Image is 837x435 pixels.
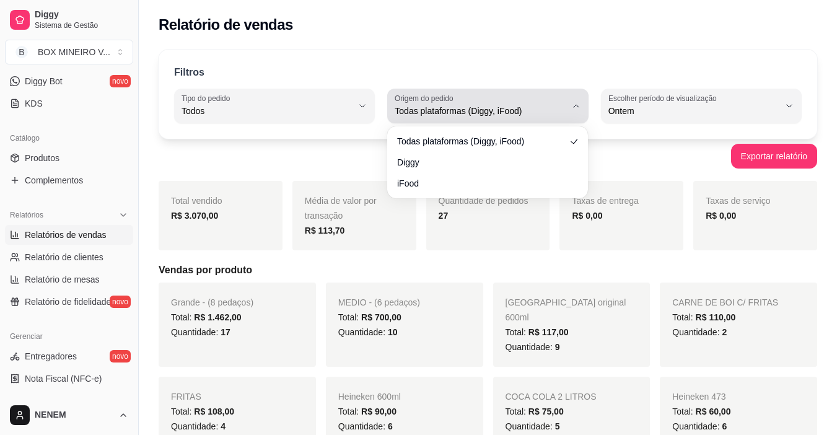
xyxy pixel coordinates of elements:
[506,392,597,402] span: COCA COLA 2 LITROS
[397,135,566,147] span: Todas plataformas (Diggy, iFood)
[5,327,133,346] div: Gerenciar
[15,46,28,58] span: B
[722,421,727,431] span: 6
[305,196,377,221] span: Média de valor por transação
[25,395,92,407] span: Controle de caixa
[338,392,401,402] span: Heineken 600ml
[439,196,528,206] span: Quantidade de pedidos
[506,421,560,431] span: Quantidade:
[25,75,63,87] span: Diggy Bot
[361,312,401,322] span: R$ 700,00
[25,152,59,164] span: Produtos
[439,211,449,221] strong: 27
[10,210,43,220] span: Relatórios
[5,128,133,148] div: Catálogo
[506,297,626,322] span: [GEOGRAPHIC_DATA] original 600ml
[182,105,353,117] span: Todos
[672,297,778,307] span: CARNE DE BOI C/ FRITAS
[506,406,564,416] span: Total:
[194,312,241,322] span: R$ 1.462,00
[174,65,204,80] p: Filtros
[555,421,560,431] span: 5
[221,421,226,431] span: 4
[572,196,638,206] span: Taxas de entrega
[171,196,222,206] span: Total vendido
[25,372,102,385] span: Nota Fiscal (NFC-e)
[221,327,230,337] span: 17
[397,177,566,190] span: iFood
[25,273,100,286] span: Relatório de mesas
[672,312,735,322] span: Total:
[338,421,393,431] span: Quantidade:
[338,406,397,416] span: Total:
[182,93,234,103] label: Tipo do pedido
[25,229,107,241] span: Relatórios de vendas
[171,421,226,431] span: Quantidade:
[338,297,420,307] span: MEDIO - (6 pedaços)
[706,196,770,206] span: Taxas de serviço
[361,406,397,416] span: R$ 90,00
[506,327,569,337] span: Total:
[731,144,817,169] button: Exportar relatório
[171,327,230,337] span: Quantidade:
[194,406,234,416] span: R$ 108,00
[388,327,398,337] span: 10
[35,410,113,421] span: NENEM
[696,406,731,416] span: R$ 60,00
[38,46,110,58] div: BOX MINEIRO V ...
[171,312,242,322] span: Total:
[171,297,253,307] span: Grande - (8 pedaços)
[171,406,234,416] span: Total:
[672,421,727,431] span: Quantidade:
[305,226,345,235] strong: R$ 113,70
[395,93,457,103] label: Origem do pedido
[35,20,128,30] span: Sistema de Gestão
[506,342,560,352] span: Quantidade:
[171,211,218,221] strong: R$ 3.070,00
[159,263,817,278] h5: Vendas por produto
[696,312,736,322] span: R$ 110,00
[608,105,779,117] span: Ontem
[397,156,566,169] span: Diggy
[25,174,83,187] span: Complementos
[672,406,730,416] span: Total:
[672,327,727,337] span: Quantidade:
[171,392,201,402] span: FRITAS
[722,327,727,337] span: 2
[528,406,564,416] span: R$ 75,00
[159,15,293,35] h2: Relatório de vendas
[672,392,725,402] span: Heineken 473
[388,421,393,431] span: 6
[25,350,77,362] span: Entregadores
[706,211,736,221] strong: R$ 0,00
[395,105,566,117] span: Todas plataformas (Diggy, iFood)
[572,211,602,221] strong: R$ 0,00
[25,97,43,110] span: KDS
[338,312,401,322] span: Total:
[555,342,560,352] span: 9
[25,296,111,308] span: Relatório de fidelidade
[608,93,721,103] label: Escolher período de visualização
[5,40,133,64] button: Select a team
[528,327,569,337] span: R$ 117,00
[25,251,103,263] span: Relatório de clientes
[35,9,128,20] span: Diggy
[338,327,398,337] span: Quantidade:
